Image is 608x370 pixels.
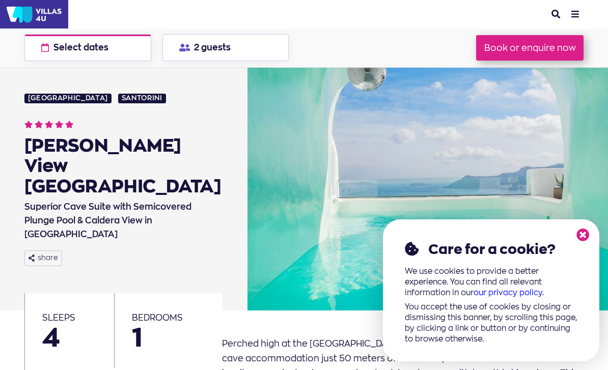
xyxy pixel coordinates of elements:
button: share [24,250,62,266]
p: You accept the use of cookies by closing or dismissing this banner, by scrolling this page, by cl... [405,302,578,345]
span: bedrooms [132,312,183,323]
h1: Superior Cave Suite with Semicovered Plunge Pool & Caldera View in [GEOGRAPHIC_DATA] [24,198,222,242]
h2: Care for a cookie? [405,241,578,258]
span: 1 [132,324,205,350]
div: [PERSON_NAME] View [GEOGRAPHIC_DATA] [24,135,222,196]
p: We use cookies to provide a better experience. You can find all relevant information in our . [405,266,578,298]
button: Select dates [24,34,151,61]
a: [GEOGRAPHIC_DATA] [24,94,112,103]
a: Santorini [118,94,166,103]
span: sleeps [42,312,75,323]
span: Select dates [53,43,108,52]
button: Book or enquire now [476,35,584,61]
span: 4 [42,324,97,350]
a: our privacy policy [474,288,542,297]
button: 2 guests [162,34,289,61]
